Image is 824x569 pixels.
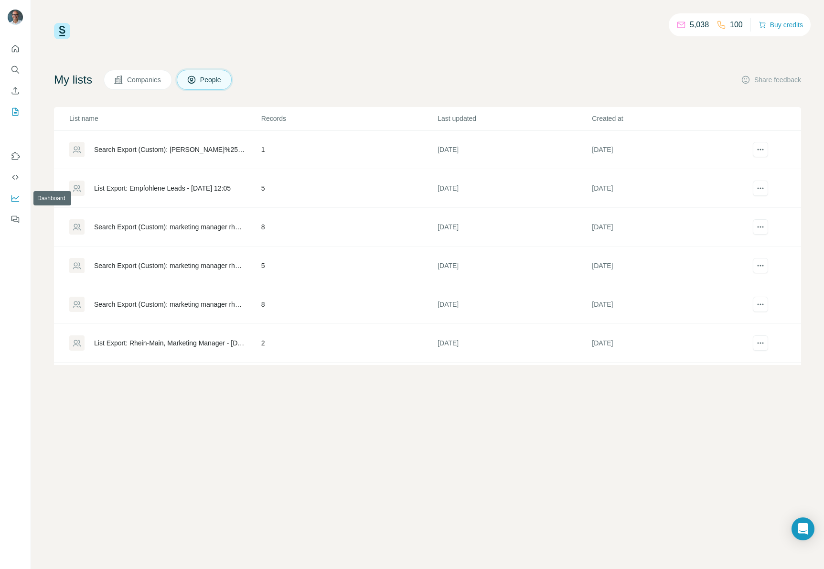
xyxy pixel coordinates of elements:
[792,517,814,540] div: Open Intercom Messenger
[8,148,23,165] button: Use Surfe on LinkedIn
[261,363,437,401] td: 6
[261,130,437,169] td: 1
[437,130,591,169] td: [DATE]
[8,40,23,57] button: Quick start
[591,324,746,363] td: [DATE]
[753,181,768,196] button: actions
[592,114,745,123] p: Created at
[261,114,437,123] p: Records
[8,169,23,186] button: Use Surfe API
[94,300,245,309] div: Search Export (Custom): marketing manager rhein-main - [DATE] 16:00
[8,103,23,120] button: My lists
[753,297,768,312] button: actions
[753,335,768,351] button: actions
[261,169,437,208] td: 5
[69,114,260,123] p: List name
[591,247,746,285] td: [DATE]
[261,208,437,247] td: 8
[437,285,591,324] td: [DATE]
[591,208,746,247] td: [DATE]
[753,219,768,235] button: actions
[753,142,768,157] button: actions
[690,19,709,31] p: 5,038
[591,169,746,208] td: [DATE]
[8,61,23,78] button: Search
[94,261,245,270] div: Search Export (Custom): marketing manager rhein-main - [DATE] 16:01
[437,324,591,363] td: [DATE]
[437,363,591,401] td: [DATE]
[261,285,437,324] td: 8
[200,75,222,85] span: People
[759,18,803,32] button: Buy credits
[127,75,162,85] span: Companies
[54,23,70,39] img: Surfe Logo
[94,222,245,232] div: Search Export (Custom): marketing manager rhein-main - [DATE] 16:05
[8,190,23,207] button: Dashboard
[8,10,23,25] img: Avatar
[437,208,591,247] td: [DATE]
[94,183,231,193] div: List Export: Empfohlene Leads - [DATE] 12:05
[730,19,743,31] p: 100
[8,211,23,228] button: Feedback
[591,130,746,169] td: [DATE]
[261,247,437,285] td: 5
[94,338,245,348] div: List Export: Rhein-Main, Marketing Manager - [DATE] 15:44
[8,82,23,99] button: Enrich CSV
[753,258,768,273] button: actions
[591,285,746,324] td: [DATE]
[741,75,801,85] button: Share feedback
[591,363,746,401] td: [DATE]
[437,247,591,285] td: [DATE]
[94,145,245,154] div: Search Export (Custom): [PERSON_NAME]%25C3%25B6ll [PERSON_NAME] - [DATE] 12:21
[54,72,92,87] h4: My lists
[261,324,437,363] td: 2
[437,169,591,208] td: [DATE]
[438,114,591,123] p: Last updated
